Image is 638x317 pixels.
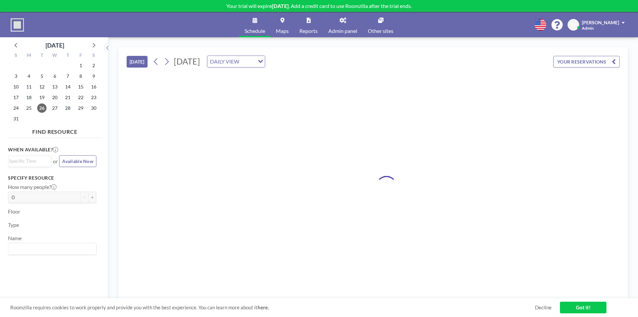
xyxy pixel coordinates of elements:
div: M [23,52,36,60]
span: Saturday, August 2, 2025 [89,61,98,70]
button: + [88,192,96,203]
span: Saturday, August 23, 2025 [89,93,98,102]
span: Roomzilla requires cookies to work properly and provide you with the best experience. You can lea... [10,304,535,311]
span: Schedule [245,28,265,34]
span: Maps [276,28,289,34]
label: Name [8,235,22,241]
input: Search for option [241,57,254,66]
div: W [49,52,61,60]
span: Wednesday, August 27, 2025 [50,103,59,113]
div: T [61,52,74,60]
span: Saturday, August 16, 2025 [89,82,98,91]
span: Sunday, August 3, 2025 [11,72,21,81]
button: YOUR RESERVATIONS [553,56,620,68]
a: Admin panel [323,12,363,37]
label: How many people? [8,184,56,190]
span: Friday, August 1, 2025 [76,61,85,70]
b: [DATE] [272,3,289,9]
span: Tuesday, August 12, 2025 [37,82,47,91]
button: - [80,192,88,203]
span: Sunday, August 10, 2025 [11,82,21,91]
div: S [10,52,23,60]
button: Available Now [59,155,96,167]
span: Wednesday, August 20, 2025 [50,93,59,102]
a: here. [258,304,269,310]
a: Reports [294,12,323,37]
span: SY [571,22,576,28]
span: [PERSON_NAME] [582,20,619,25]
a: Decline [535,304,552,311]
span: Thursday, August 21, 2025 [63,93,72,102]
span: Tuesday, August 26, 2025 [37,103,47,113]
span: Monday, August 25, 2025 [24,103,34,113]
span: Friday, August 15, 2025 [76,82,85,91]
span: Monday, August 4, 2025 [24,72,34,81]
span: Monday, August 11, 2025 [24,82,34,91]
h3: Specify resource [8,175,96,181]
input: Search for option [9,157,48,165]
span: Thursday, August 7, 2025 [63,72,72,81]
label: Type [8,222,19,228]
span: Available Now [62,158,93,164]
a: Other sites [363,12,399,37]
div: T [36,52,49,60]
span: Friday, August 29, 2025 [76,103,85,113]
span: Admin panel [328,28,357,34]
span: Other sites [368,28,393,34]
a: Schedule [239,12,270,37]
div: F [74,52,87,60]
span: or [53,158,58,165]
span: Wednesday, August 6, 2025 [50,72,59,81]
div: Search for option [207,56,265,67]
span: Saturday, August 9, 2025 [89,72,98,81]
button: [DATE] [127,56,148,68]
span: DAILY VIEW [209,57,241,66]
span: Wednesday, August 13, 2025 [50,82,59,91]
span: Thursday, August 28, 2025 [63,103,72,113]
label: Floor [8,208,20,215]
span: [DATE] [174,56,200,66]
span: Monday, August 18, 2025 [24,93,34,102]
div: Search for option [8,243,96,254]
span: Sunday, August 31, 2025 [11,114,21,123]
img: organization-logo [11,18,24,32]
span: Friday, August 22, 2025 [76,93,85,102]
span: Saturday, August 30, 2025 [89,103,98,113]
div: [DATE] [46,41,64,50]
span: Admin [582,26,594,31]
span: Friday, August 8, 2025 [76,72,85,81]
span: Tuesday, August 19, 2025 [37,93,47,102]
div: S [87,52,100,60]
h4: FIND RESOURCE [8,126,102,135]
a: Got it! [560,302,606,313]
a: Maps [270,12,294,37]
span: Reports [299,28,318,34]
span: Tuesday, August 5, 2025 [37,72,47,81]
input: Search for option [9,244,92,253]
span: Thursday, August 14, 2025 [63,82,72,91]
span: Sunday, August 24, 2025 [11,103,21,113]
div: Search for option [8,156,51,166]
span: Sunday, August 17, 2025 [11,93,21,102]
